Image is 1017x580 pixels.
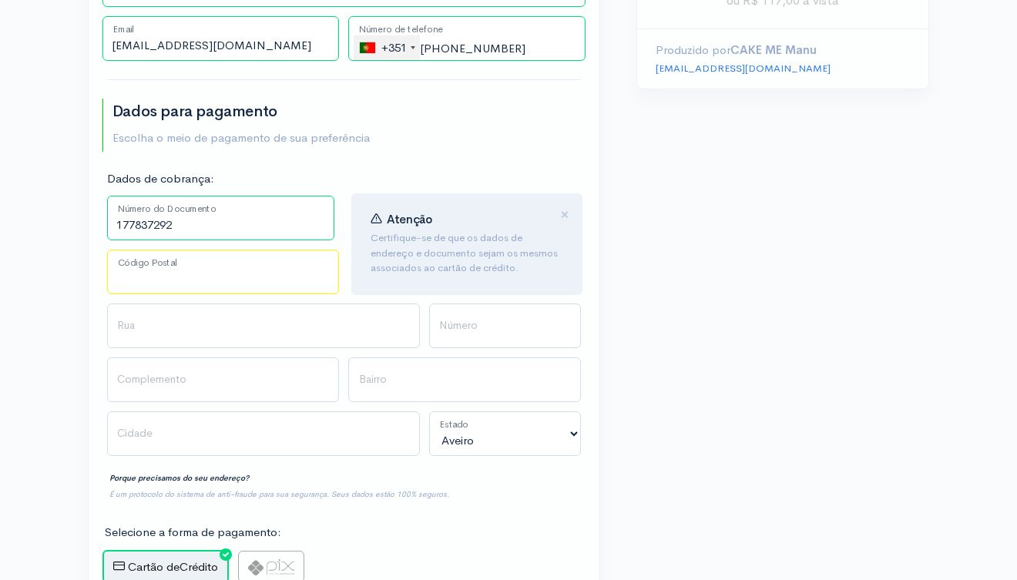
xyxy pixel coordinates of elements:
[656,62,831,75] a: [EMAIL_ADDRESS][DOMAIN_NAME]
[107,250,340,294] input: CEP
[429,303,581,348] input: Número
[105,524,281,541] label: Selecione a forma de pagamento:
[107,357,340,402] input: Complemento
[360,35,420,60] div: +351
[107,411,420,456] input: Cidade
[560,206,569,224] button: Close
[112,129,370,147] p: Escolha o meio de pagamento de sua preferência
[107,303,420,348] input: Rua
[248,559,294,575] img: pix-logo-9c6f7f1e21d0dbbe27cc39d8b486803e509c07734d8fd270ca391423bc61e7ca.png
[348,357,581,402] input: Bairro
[128,559,180,574] span: Cartão de
[560,203,569,226] span: ×
[102,16,340,61] input: Email
[107,486,581,502] div: É um protocolo do sistema de anti-fraude para sua segurança. Seus dados estão 100% seguros.
[107,170,214,188] label: Dados de cobrança:
[730,42,817,57] strong: CAKE ME Manu
[354,35,420,60] div: Portugal: +351
[109,473,249,483] strong: Porque precisamos do seu endereço?
[107,196,335,240] input: Número do Documento
[656,42,910,59] p: Produzido por
[112,103,370,120] h2: Dados para pagamento
[371,213,563,226] h4: Atenção
[371,230,563,276] p: Certifique-se de que os dados de endereço e documento sejam os mesmos associados ao cartão de cré...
